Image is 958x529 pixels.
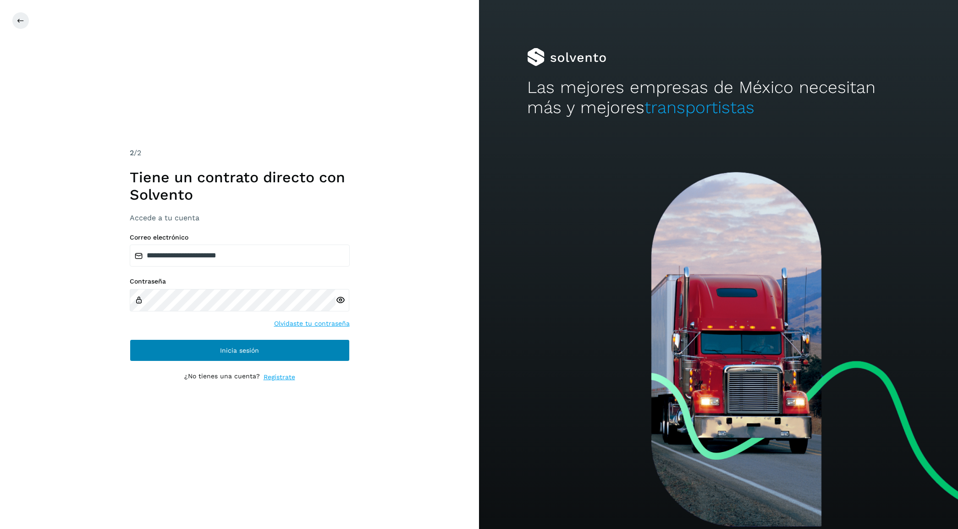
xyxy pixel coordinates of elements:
[264,372,295,382] a: Regístrate
[274,319,350,328] a: Olvidaste tu contraseña
[130,234,350,241] label: Correo electrónico
[644,98,754,117] span: transportistas
[130,147,350,158] div: /2
[527,77,910,118] h2: Las mejores empresas de México necesitan más y mejores
[130,339,350,361] button: Inicia sesión
[130,169,350,204] h1: Tiene un contrato directo con Solvento
[130,213,350,222] h3: Accede a tu cuenta
[220,347,259,354] span: Inicia sesión
[130,148,134,157] span: 2
[184,372,260,382] p: ¿No tienes una cuenta?
[130,278,350,285] label: Contraseña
